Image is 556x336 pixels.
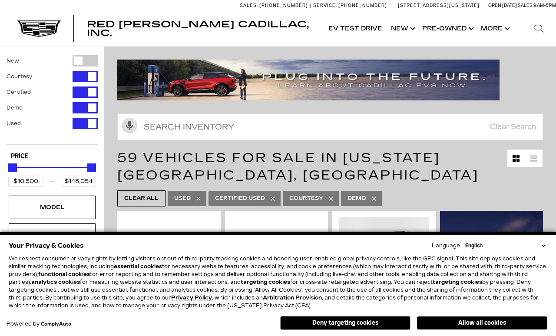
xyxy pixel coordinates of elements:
[31,279,80,285] strong: analytics cookies
[263,295,322,301] strong: Arbitration Provision
[124,193,159,204] span: Clear All
[9,240,84,252] span: Your Privacy & Cookies
[398,3,480,8] a: [STREET_ADDRESS][US_STATE]
[215,193,265,204] span: Certified Used
[11,153,93,160] h5: Price
[87,19,309,38] span: Red [PERSON_NAME] Cadillac, Inc.
[87,163,96,172] div: Maximum Price
[8,176,43,187] input: Minimum
[124,217,214,287] img: 2019 Cadillac XT4 AWD Sport
[117,150,479,183] span: 59 Vehicles for Sale in [US_STATE][GEOGRAPHIC_DATA], [GEOGRAPHIC_DATA]
[9,255,547,309] p: We respect consumer privacy rights by letting visitors opt out of third-party tracking cookies an...
[289,193,323,204] span: Courtesy
[533,3,556,8] span: 9 AM-6 PM
[518,3,533,8] span: Sales:
[433,279,482,285] strong: targeting cookies
[488,3,517,8] span: Open [DATE]
[241,279,290,285] strong: targeting cookies
[7,55,98,144] div: Filter by Vehicle Type
[8,160,96,187] div: Price
[7,119,21,128] label: Used
[38,271,90,277] strong: functional cookies
[117,113,543,140] input: Search Inventory
[87,20,315,37] a: Red [PERSON_NAME] Cadillac, Inc.
[313,3,337,8] span: Service:
[117,60,500,100] img: ev-blog-post-banners4
[41,322,71,327] a: ComplyAuto
[7,321,71,327] div: Powered by
[417,316,547,329] button: Allow all cookies
[324,11,387,46] a: EV Test Drive
[30,203,74,212] div: Model
[339,217,429,285] img: 2018 Cadillac Escalade Luxury 1
[17,20,61,37] img: Cadillac Dark Logo with Cadillac White Text
[418,11,477,46] a: Pre-Owned
[30,230,74,240] div: Year
[114,263,162,269] strong: essential cookies
[339,217,429,285] div: 1 / 2
[174,193,191,204] span: Used
[432,243,461,248] div: Language:
[9,196,96,219] div: ModelModel
[7,103,23,112] label: Demo
[259,3,308,8] span: [PHONE_NUMBER]
[280,316,410,330] button: Deny targeting cookies
[310,3,389,8] a: Service: [PHONE_NUMBER]
[7,72,32,81] label: Courtesy
[7,57,19,65] label: New
[7,88,31,96] label: Certified
[9,223,96,247] div: YearYear
[8,163,17,172] div: Minimum Price
[240,3,258,8] span: Sales:
[347,193,366,204] span: Demo
[240,3,310,8] a: Sales: [PHONE_NUMBER]
[387,11,418,46] a: New
[338,3,387,8] span: [PHONE_NUMBER]
[122,118,137,133] svg: Click to toggle on voice search
[463,242,547,250] select: Language Select
[171,295,212,301] a: Privacy Policy
[232,217,322,287] img: 2021 Cadillac XT4 Premium Luxury
[477,11,513,46] button: More
[61,176,96,187] input: Maximum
